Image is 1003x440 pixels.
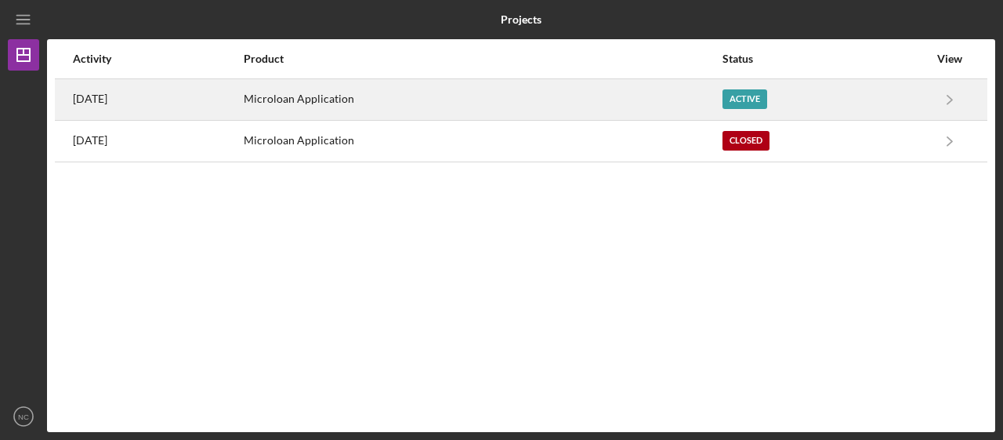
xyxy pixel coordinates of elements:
time: 2025-08-11 13:28 [73,93,107,105]
div: Microloan Application [244,80,721,119]
div: Closed [722,131,769,151]
b: Projects [501,13,541,26]
div: View [930,53,969,65]
div: Active [722,89,767,109]
text: NC [18,413,29,421]
div: Product [244,53,721,65]
div: Microloan Application [244,122,721,161]
time: 2023-11-09 21:51 [73,134,107,147]
div: Activity [73,53,242,65]
div: Status [722,53,929,65]
button: NC [8,401,39,432]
